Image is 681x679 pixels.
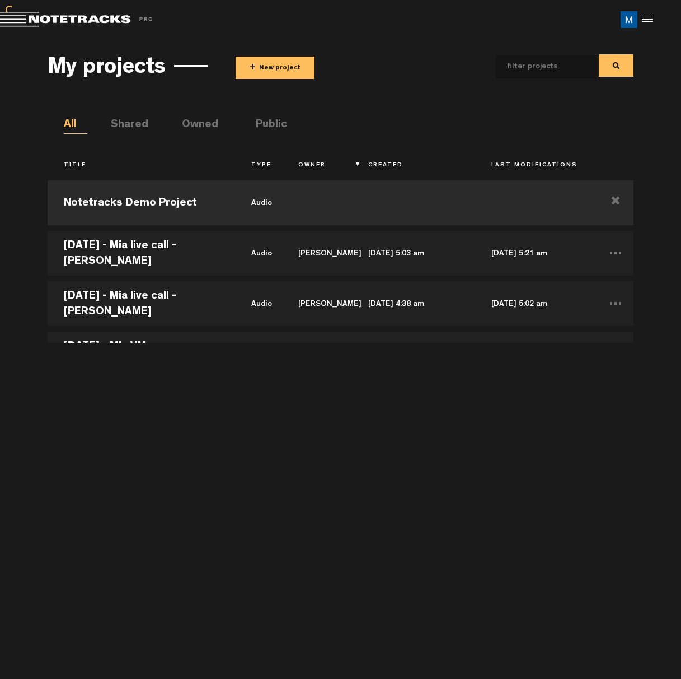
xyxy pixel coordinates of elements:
[235,329,282,379] td: audio
[352,156,475,175] th: Created
[64,117,87,134] li: All
[48,178,235,228] td: Notetracks Demo Project
[256,117,279,134] li: Public
[475,156,598,175] th: Last Modifications
[282,278,353,329] td: [PERSON_NAME]
[48,278,235,329] td: [DATE] - Mia live call - [PERSON_NAME]
[282,156,353,175] th: Owner
[352,278,475,329] td: [DATE] 4:38 am
[282,329,353,379] td: [PERSON_NAME]
[496,55,579,78] input: filter projects
[475,228,598,278] td: [DATE] 5:21 am
[48,57,166,81] h3: My projects
[48,228,235,278] td: [DATE] - Mia live call - [PERSON_NAME]
[598,329,633,379] td: ...
[352,228,475,278] td: [DATE] 5:03 am
[48,329,235,379] td: [DATE] - Mia VM - [PERSON_NAME]
[111,117,134,134] li: Shared
[48,156,235,175] th: Title
[235,156,282,175] th: Type
[282,228,353,278] td: [PERSON_NAME]
[235,278,282,329] td: audio
[621,11,637,28] img: ACg8ocIOPGZ1nKnWlqfV2KHzdBwKpzbn0O8gjjJSz20JjGHmvKzplw=s96-c
[250,62,256,75] span: +
[475,278,598,329] td: [DATE] 5:02 am
[182,117,205,134] li: Owned
[236,57,314,79] button: +New project
[235,228,282,278] td: audio
[598,278,633,329] td: ...
[598,228,633,278] td: ...
[235,178,282,228] td: audio
[475,329,598,379] td: [DATE] 8:05 pm
[352,329,475,379] td: [DATE] 1:47 am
